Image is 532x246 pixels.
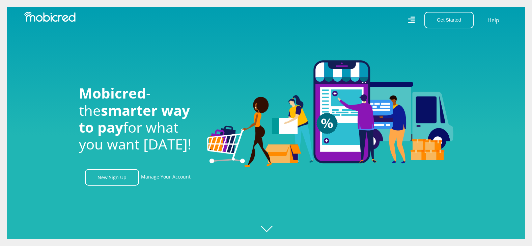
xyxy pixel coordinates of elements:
[207,60,453,167] img: Welcome to Mobicred
[487,16,500,25] a: Help
[24,12,76,22] img: Mobicred
[79,101,190,137] span: smarter way to pay
[141,169,191,186] a: Manage Your Account
[79,83,146,103] span: Mobicred
[424,12,474,28] button: Get Started
[79,85,197,153] h1: - the for what you want [DATE]!
[85,169,139,186] a: New Sign Up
